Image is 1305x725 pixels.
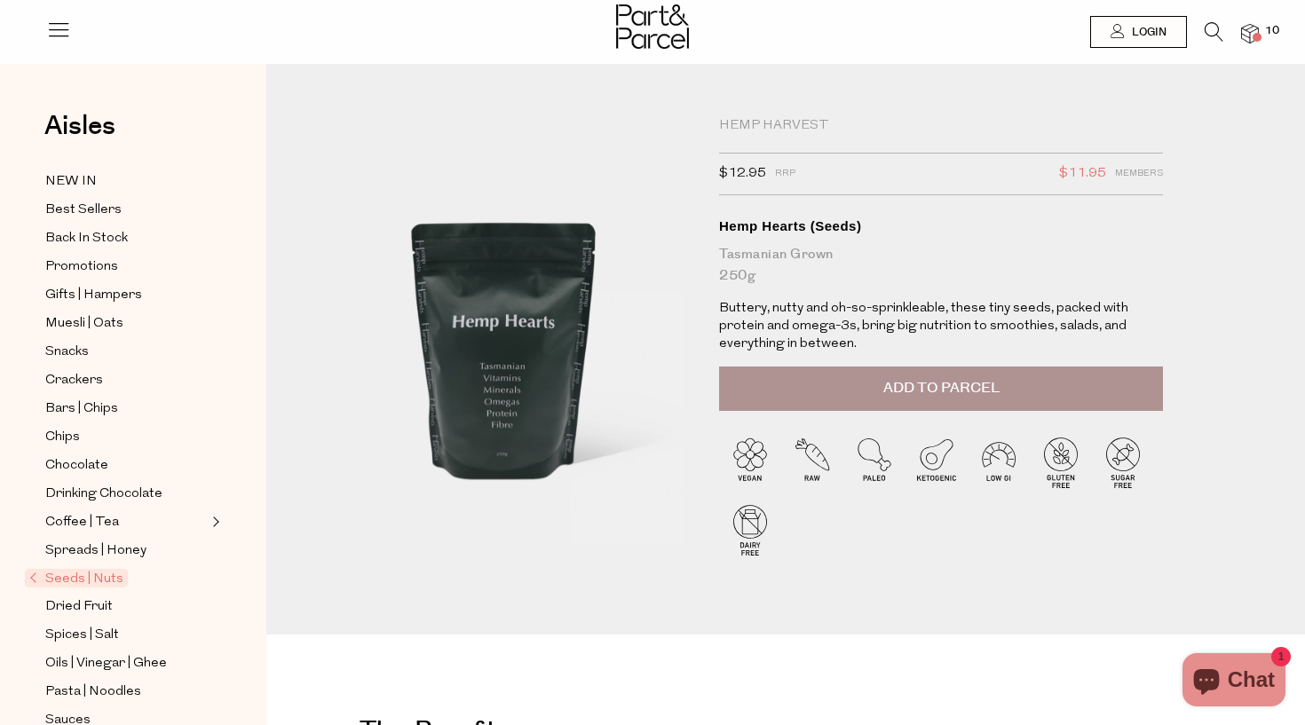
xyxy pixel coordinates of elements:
[781,431,843,493] img: P_P-ICONS-Live_Bec_V11_Raw.svg
[45,398,207,420] a: Bars | Chips
[1261,23,1284,39] span: 10
[45,199,207,221] a: Best Sellers
[44,113,115,157] a: Aisles
[1092,431,1154,493] img: P_P-ICONS-Live_Bec_V11_Sugar_Free.svg
[1090,16,1187,48] a: Login
[719,431,781,493] img: P_P-ICONS-Live_Bec_V11_Vegan.svg
[45,342,89,363] span: Snacks
[719,162,766,185] span: $12.95
[45,652,207,674] a: Oils | Vinegar | Ghee
[906,431,968,493] img: P_P-ICONS-Live_Bec_V11_Ketogenic.svg
[719,366,1163,411] button: Add to Parcel
[45,624,207,646] a: Spices | Salt
[45,369,207,391] a: Crackers
[45,483,207,505] a: Drinking Chocolate
[1241,24,1259,43] a: 10
[968,431,1030,493] img: P_P-ICONS-Live_Bec_V11_Low_Gi.svg
[45,625,119,646] span: Spices | Salt
[775,162,795,185] span: RRP
[1030,431,1092,493] img: P_P-ICONS-Live_Bec_V11_Gluten_Free.svg
[45,256,118,278] span: Promotions
[883,378,1000,398] span: Add to Parcel
[1177,653,1291,711] inbox-online-store-chat: Shopify online store chat
[45,285,142,306] span: Gifts | Hampers
[45,284,207,306] a: Gifts | Hampers
[1127,25,1167,40] span: Login
[45,370,103,391] span: Crackers
[45,596,113,618] span: Dried Fruit
[45,512,119,533] span: Coffee | Tea
[45,455,108,477] span: Chocolate
[45,595,207,618] a: Dried Fruit
[45,540,146,562] span: Spreads | Honey
[208,511,220,532] button: Expand/Collapse Coffee | Tea
[45,427,80,448] span: Chips
[45,426,207,448] a: Chips
[45,398,118,420] span: Bars | Chips
[45,454,207,477] a: Chocolate
[45,171,97,193] span: NEW IN
[45,511,207,533] a: Coffee | Tea
[45,484,162,505] span: Drinking Chocolate
[843,431,906,493] img: P_P-ICONS-Live_Bec_V11_Paleo.svg
[45,653,167,674] span: Oils | Vinegar | Ghee
[45,227,207,249] a: Back In Stock
[719,217,1163,235] div: Hemp Hearts (Seeds)
[45,256,207,278] a: Promotions
[45,682,141,703] span: Pasta | Noodles
[45,540,207,562] a: Spreads | Honey
[45,681,207,703] a: Pasta | Noodles
[45,200,122,221] span: Best Sellers
[719,300,1163,353] p: Buttery, nutty and oh-so-sprinkleable, these tiny seeds, packed with protein and omega-3s, bring ...
[719,244,1163,287] div: Tasmanian Grown 250g
[44,106,115,146] span: Aisles
[45,341,207,363] a: Snacks
[1115,162,1163,185] span: Members
[45,313,123,335] span: Muesli | Oats
[1059,162,1106,185] span: $11.95
[320,117,692,557] img: Hemp Hearts (Seeds)
[719,117,1163,135] div: Hemp Harvest
[25,569,128,587] span: Seeds | Nuts
[29,568,207,589] a: Seeds | Nuts
[45,170,207,193] a: NEW IN
[45,312,207,335] a: Muesli | Oats
[616,4,689,49] img: Part&Parcel
[45,228,128,249] span: Back In Stock
[719,499,781,561] img: P_P-ICONS-Live_Bec_V11_Dairy_Free.svg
